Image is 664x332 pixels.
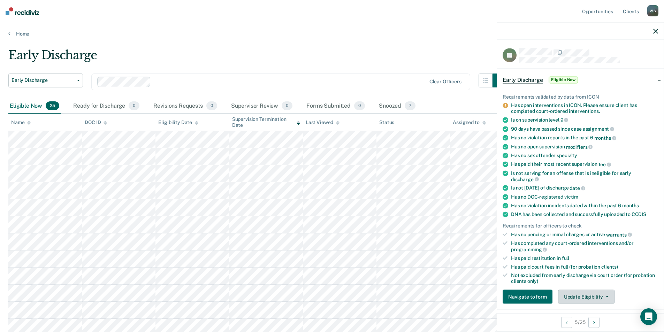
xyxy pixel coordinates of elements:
[129,101,139,110] span: 0
[497,69,664,91] div: Early DischargeEligible Now
[511,211,658,217] div: DNA has been collected and successfully uploaded to
[511,255,658,261] div: Has paid restitution in
[511,240,658,252] div: Has completed any court-ordered interventions and/or
[511,153,658,159] div: Has no sex offender
[8,31,656,37] a: Home
[8,48,506,68] div: Early Discharge
[511,176,539,182] span: discharge
[511,194,658,200] div: Has no DOC-registered
[561,317,572,328] button: Previous Opportunity
[503,94,658,100] div: Requirements validated by data from ICON
[511,117,658,123] div: Is on supervision level
[564,194,578,200] span: victim
[306,119,339,125] div: Last Viewed
[511,161,658,168] div: Has paid their most recent supervision
[379,119,394,125] div: Status
[12,77,74,83] span: Early Discharge
[511,203,658,209] div: Has no violation incidents dated within the past 6
[566,144,593,149] span: modifiers
[429,79,461,85] div: Clear officers
[511,272,658,284] div: Not excluded from early discharge via court order (for probation clients
[594,135,616,141] span: months
[497,313,664,331] div: 5 / 25
[640,308,657,325] div: Open Intercom Messenger
[511,247,547,252] span: programming
[598,162,611,167] span: fee
[8,99,61,114] div: Eligible Now
[647,5,658,16] div: W S
[606,232,632,237] span: warrants
[503,290,555,304] a: Navigate to form
[72,99,141,114] div: Ready for Discharge
[511,231,658,238] div: Has no pending criminal charges or active
[377,99,417,114] div: Snoozed
[6,7,39,15] img: Recidiviz
[511,135,658,141] div: Has no violation reports in the past 6
[557,153,577,158] span: specialty
[562,255,569,261] span: full
[588,317,600,328] button: Next Opportunity
[511,126,658,132] div: 90 days have passed since case
[570,185,585,191] span: date
[511,185,658,191] div: Is not [DATE] of discharge
[511,144,658,150] div: Has no open supervision
[511,264,658,270] div: Has paid court fees in full (for probation
[152,99,218,114] div: Revisions Requests
[511,170,658,182] div: Is not serving for an offense that is ineligible for early
[503,223,658,229] div: Requirements for officers to check
[46,101,59,110] span: 25
[85,119,107,125] div: DOC ID
[305,99,366,114] div: Forms Submitted
[527,278,538,284] span: only)
[11,119,31,125] div: Name
[354,101,365,110] span: 0
[558,290,615,304] button: Update Eligibility
[206,101,217,110] span: 0
[622,203,639,208] span: months
[549,76,578,83] span: Eligible Now
[405,101,415,110] span: 7
[503,76,543,83] span: Early Discharge
[583,126,614,132] span: assignment
[230,99,294,114] div: Supervisor Review
[601,264,618,269] span: clients)
[632,211,646,217] span: CODIS
[560,117,568,123] span: 2
[282,101,292,110] span: 0
[232,116,300,128] div: Supervision Termination Date
[158,119,198,125] div: Eligibility Date
[503,290,552,304] button: Navigate to form
[453,119,486,125] div: Assigned to
[511,102,658,114] div: Has open interventions in ICON. Please ensure client has completed court-ordered interventions.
